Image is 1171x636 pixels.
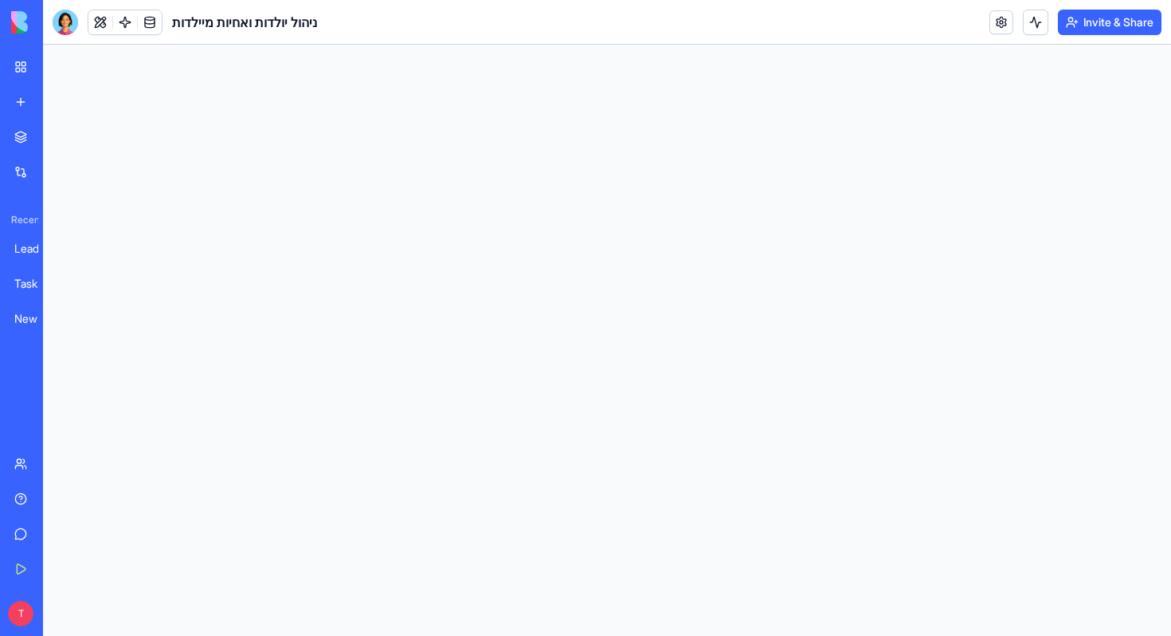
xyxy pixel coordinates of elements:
div: New Bond - Ultimate Parent Support [14,311,59,327]
a: Lead Management System [5,233,69,265]
span: T [8,601,33,626]
div: Task Manager [14,276,59,292]
button: Invite & Share [1058,10,1161,35]
span: ניהול יולדות ואחיות מיילדות [172,13,317,32]
a: Task Manager [5,268,69,300]
div: Lead Management System [14,241,59,257]
img: logo [11,11,110,33]
span: Recent [5,214,38,226]
a: New Bond - Ultimate Parent Support [5,303,69,335]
